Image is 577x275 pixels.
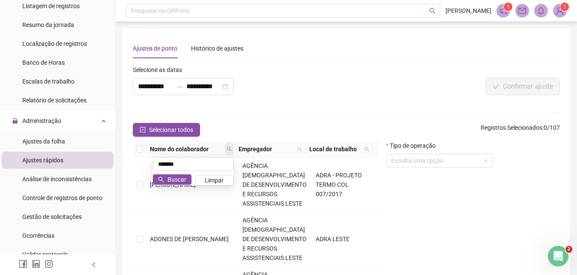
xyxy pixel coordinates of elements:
span: Gestão de solicitações [22,213,82,220]
span: check-square [140,127,146,133]
div: Histórico de ajustes [191,44,243,53]
span: Selecionar todos [149,125,193,135]
button: Buscar [153,174,191,185]
span: mail [518,7,526,15]
span: search [158,176,164,182]
span: Listagem de registros [22,3,80,9]
span: Controle de registros de ponto [22,194,102,201]
span: Ajustes da folha [22,138,65,145]
span: AGÊNCIA [DEMOGRAPHIC_DATA] DE DESENVOLVIMENTO E RECURSOS ASSISTENCIAIS LESTE [242,217,307,261]
sup: Atualize o seu contato no menu Meus Dados [560,3,569,11]
span: search [297,146,302,152]
button: Confirmar ajuste [486,78,560,95]
span: AGÊNCIA [DEMOGRAPHIC_DATA] DE DESENVOLVIMENTO E RECURSOS ASSISTENCIAIS LESTE [242,162,307,207]
span: Administração [22,117,61,124]
span: ADONES DE [PERSON_NAME] [150,236,229,242]
span: ADRA - PROJETO TERMO COL 007/2017 [316,172,362,197]
span: search [362,143,371,155]
label: Tipo de operação [386,141,441,150]
span: lock [12,118,18,124]
span: swap-right [176,83,183,90]
span: search [429,8,436,14]
span: Ocorrências [22,232,54,239]
span: left [91,262,97,268]
span: facebook [19,260,27,268]
span: search [296,143,304,155]
span: : 0 / 107 [481,123,560,137]
span: [PERSON_NAME] [445,6,491,15]
span: notification [499,7,507,15]
span: 1 [507,4,510,10]
span: linkedin [32,260,40,268]
span: Ajustes rápidos [22,157,63,164]
span: Nome do colaborador [150,144,223,154]
span: Validar protocolo [22,251,68,258]
span: search [364,146,369,152]
img: 86882 [553,4,566,17]
iframe: Intercom live chat [548,246,568,266]
span: Banco de Horas [22,59,65,66]
span: search [227,146,232,152]
span: Empregador [239,144,293,154]
span: Registros Selecionados [481,124,542,131]
span: instagram [45,260,53,268]
span: Limpar [205,176,224,185]
span: 1 [563,4,566,10]
span: Escalas de trabalho [22,78,75,85]
span: 2 [565,246,572,253]
span: Relatório de solicitações [22,97,87,104]
span: ADRA LESTE [316,236,350,242]
span: to [176,83,183,90]
span: Análise de inconsistências [22,176,92,182]
span: [PERSON_NAME] [150,181,196,188]
span: Resumo da jornada [22,21,74,28]
span: bell [537,7,545,15]
span: Buscar [167,175,186,184]
button: Selecionar todos [133,123,200,137]
div: Ajustes de ponto [133,44,177,53]
span: Localização de registros [22,40,87,47]
sup: 1 [504,3,512,11]
span: search [225,143,233,155]
label: Selecione as datas [133,65,188,75]
button: Limpar [195,175,233,185]
span: Local de trabalho [309,144,361,154]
